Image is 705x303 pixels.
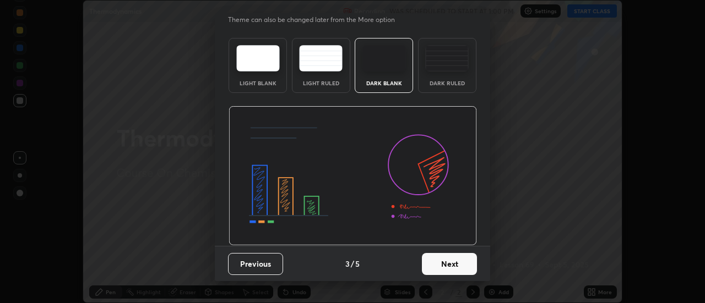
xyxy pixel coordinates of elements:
div: Light Blank [236,80,280,86]
img: darkThemeBanner.d06ce4a2.svg [229,106,477,246]
img: darkTheme.f0cc69e5.svg [362,45,406,71]
h4: 5 [355,258,360,269]
div: Light Ruled [299,80,343,86]
button: Previous [228,253,283,275]
h4: / [351,258,354,269]
button: Next [422,253,477,275]
h4: 3 [345,258,350,269]
div: Dark Blank [362,80,406,86]
img: lightRuledTheme.5fabf969.svg [299,45,343,71]
div: Dark Ruled [425,80,469,86]
img: lightTheme.e5ed3b09.svg [236,45,280,71]
img: darkRuledTheme.de295e13.svg [425,45,469,71]
p: Theme can also be changed later from the More option [228,15,406,25]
